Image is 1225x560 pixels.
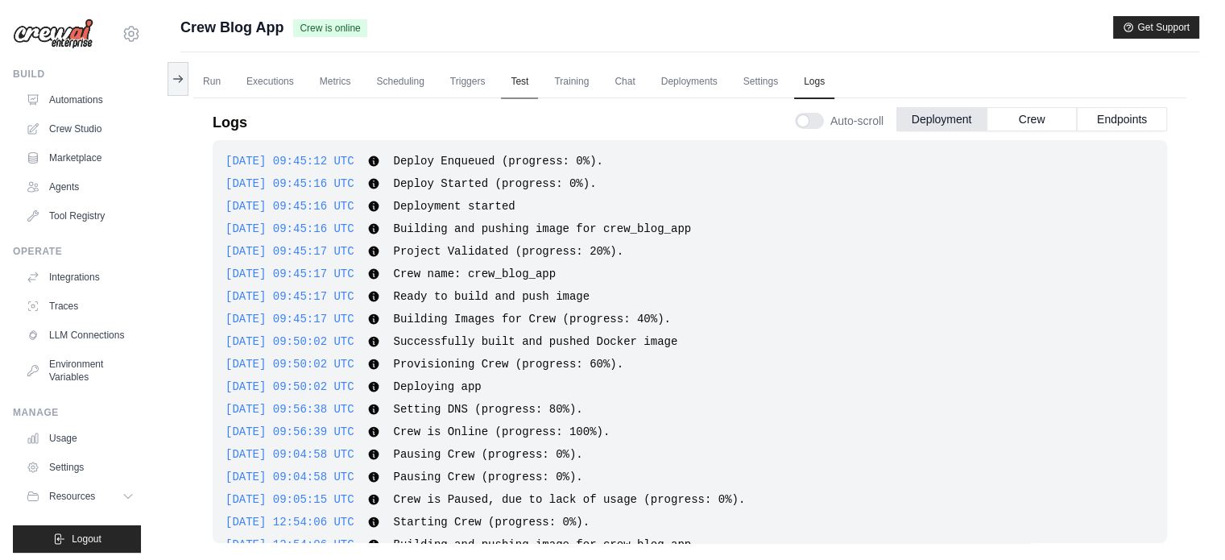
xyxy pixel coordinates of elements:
[226,471,354,483] span: [DATE] 09:04:58 UTC
[13,19,93,49] img: Logo
[237,65,304,99] a: Executions
[393,290,590,303] span: Ready to build and push image
[393,538,691,551] span: Building and pushing image for crew_blog_app
[1113,16,1199,39] button: Get Support
[19,351,141,390] a: Environment Variables
[19,322,141,348] a: LLM Connections
[393,155,602,168] span: Deploy Enqueued (progress: 0%).
[19,483,141,509] button: Resources
[213,111,247,134] p: Logs
[226,155,354,168] span: [DATE] 09:45:12 UTC
[226,493,354,506] span: [DATE] 09:05:15 UTC
[544,65,598,99] a: Training
[19,116,141,142] a: Crew Studio
[734,65,788,99] a: Settings
[72,533,101,545] span: Logout
[180,16,283,39] span: Crew Blog App
[652,65,727,99] a: Deployments
[293,19,366,37] span: Crew is online
[226,177,354,190] span: [DATE] 09:45:16 UTC
[19,264,141,290] a: Integrations
[393,177,596,190] span: Deploy Started (progress: 0%).
[830,113,884,129] span: Auto-scroll
[310,65,361,99] a: Metrics
[366,65,433,99] a: Scheduling
[393,335,677,348] span: Successfully built and pushed Docker image
[19,203,141,229] a: Tool Registry
[393,200,515,213] span: Deployment started
[13,406,141,419] div: Manage
[1077,107,1167,131] button: Endpoints
[13,68,141,81] div: Build
[19,174,141,200] a: Agents
[193,65,230,99] a: Run
[393,493,745,506] span: Crew is Paused, due to lack of usage (progress: 0%).
[226,268,354,280] span: [DATE] 09:45:17 UTC
[393,425,610,438] span: Crew is Online (progress: 100%).
[226,200,354,213] span: [DATE] 09:45:16 UTC
[49,490,95,503] span: Resources
[393,380,481,393] span: Deploying app
[226,335,354,348] span: [DATE] 09:50:02 UTC
[605,65,644,99] a: Chat
[19,145,141,171] a: Marketplace
[987,107,1077,131] button: Crew
[226,516,354,529] span: [DATE] 12:54:06 UTC
[19,293,141,319] a: Traces
[19,425,141,451] a: Usage
[393,268,556,280] span: Crew name: crew_blog_app
[226,403,354,416] span: [DATE] 09:56:38 UTC
[226,448,354,461] span: [DATE] 09:04:58 UTC
[226,313,354,326] span: [DATE] 09:45:17 UTC
[226,425,354,438] span: [DATE] 09:56:39 UTC
[393,358,623,371] span: Provisioning Crew (progress: 60%).
[393,471,582,483] span: Pausing Crew (progress: 0%).
[393,516,590,529] span: Starting Crew (progress: 0%).
[1144,483,1225,560] iframe: Chat Widget
[226,222,354,235] span: [DATE] 09:45:16 UTC
[226,380,354,393] span: [DATE] 09:50:02 UTC
[226,538,354,551] span: [DATE] 12:54:06 UTC
[226,245,354,258] span: [DATE] 09:45:17 UTC
[13,245,141,258] div: Operate
[393,448,582,461] span: Pausing Crew (progress: 0%).
[19,454,141,480] a: Settings
[896,107,987,131] button: Deployment
[13,525,141,553] button: Logout
[226,358,354,371] span: [DATE] 09:50:02 UTC
[393,403,582,416] span: Setting DNS (progress: 80%).
[393,313,670,326] span: Building Images for Crew (progress: 40%).
[19,87,141,113] a: Automations
[393,222,691,235] span: Building and pushing image for crew_blog_app
[794,65,834,99] a: Logs
[501,65,538,99] a: Test
[441,65,495,99] a: Triggers
[393,245,623,258] span: Project Validated (progress: 20%).
[226,290,354,303] span: [DATE] 09:45:17 UTC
